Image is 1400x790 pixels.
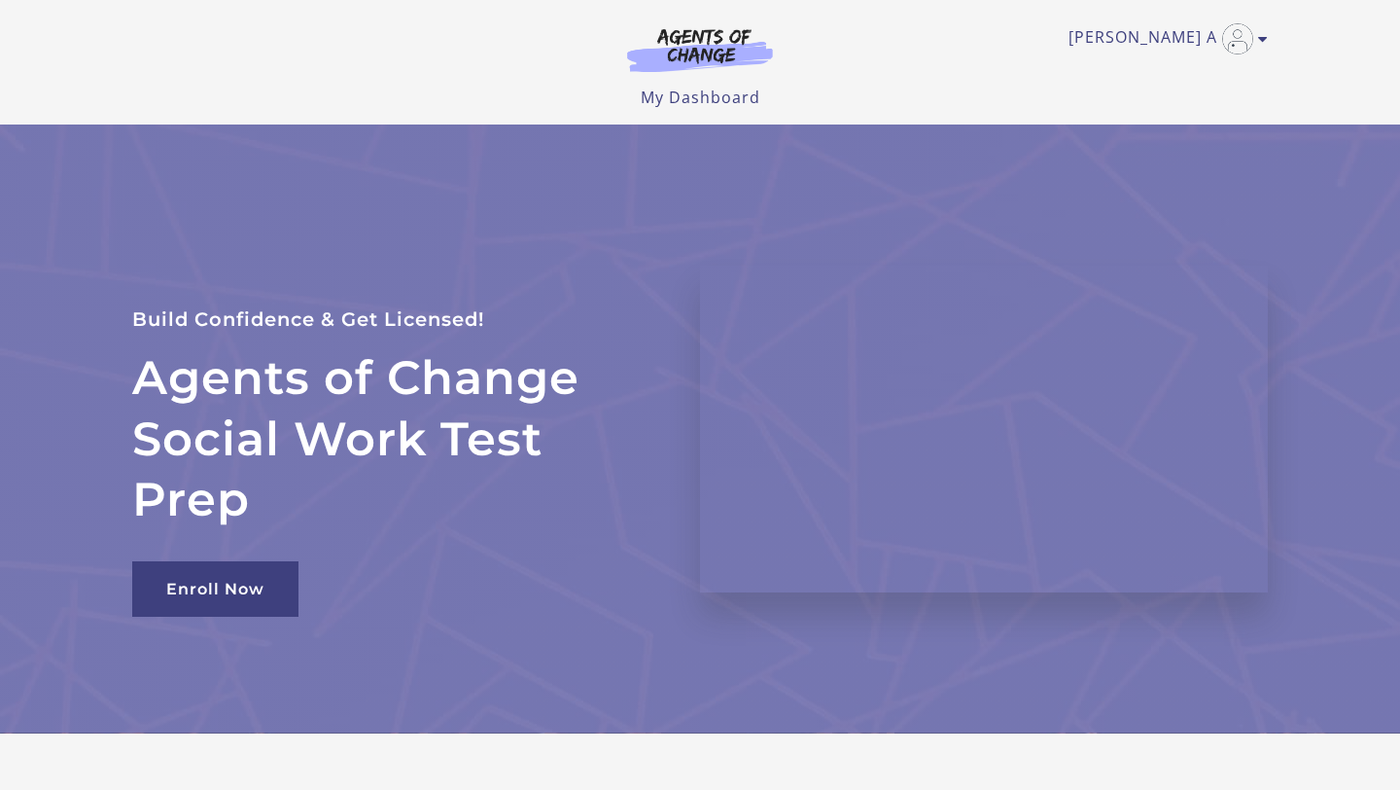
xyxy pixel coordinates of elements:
[132,304,653,336] p: Build Confidence & Get Licensed!
[132,347,653,529] h2: Agents of Change Social Work Test Prep
[607,27,793,72] img: Agents of Change Logo
[641,87,760,108] a: My Dashboard
[132,561,298,617] a: Enroll Now
[1068,23,1258,54] a: Toggle menu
